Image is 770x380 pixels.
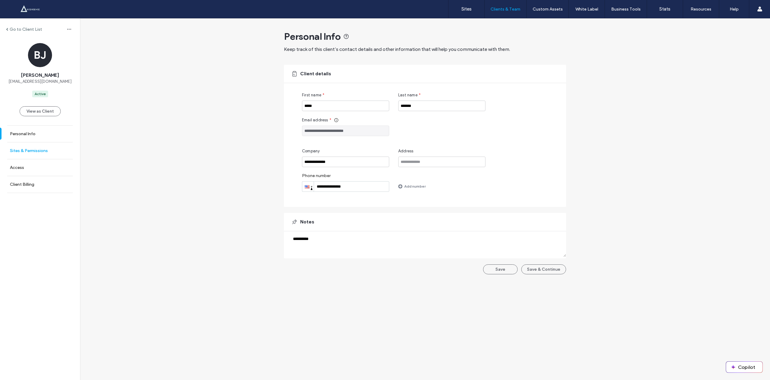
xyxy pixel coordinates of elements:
span: Address [398,148,413,154]
label: Personal Info [10,131,35,136]
button: Save & Continue [521,264,566,274]
label: Sites & Permissions [10,148,48,153]
button: View as Client [20,106,61,116]
label: Access [10,165,24,170]
label: White Label [575,7,598,12]
label: Resources [691,7,711,12]
label: Go to Client List [10,27,42,32]
span: [PERSON_NAME] [21,72,59,79]
input: Last name [398,101,485,111]
label: Help [730,7,739,12]
div: United States: + 1 [302,182,314,192]
input: Company [302,157,389,167]
button: Save [483,264,518,274]
div: BJ [28,43,52,67]
input: Email address [302,126,389,136]
label: Add number [404,181,426,192]
span: Help [14,4,26,10]
label: Client Billing [10,182,34,187]
label: Sites [461,6,472,12]
label: Business Tools [611,7,641,12]
span: First name [302,92,321,98]
label: Stats [659,6,670,12]
span: Keep track of this client’s contact details and other information that will help you communicate ... [284,46,510,52]
div: Active [35,91,46,97]
span: Email address [302,117,328,123]
label: Custom Assets [533,7,563,12]
span: Client details [300,70,331,77]
span: Company [302,148,320,154]
button: Copilot [726,362,762,372]
label: Phone number [302,173,389,181]
label: Clients & Team [491,7,520,12]
input: First name [302,101,389,111]
span: Personal Info [284,30,341,42]
span: [EMAIL_ADDRESS][DOMAIN_NAME] [8,79,72,85]
span: Last name [398,92,417,98]
input: Address [398,157,485,167]
span: Notes [300,219,314,225]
